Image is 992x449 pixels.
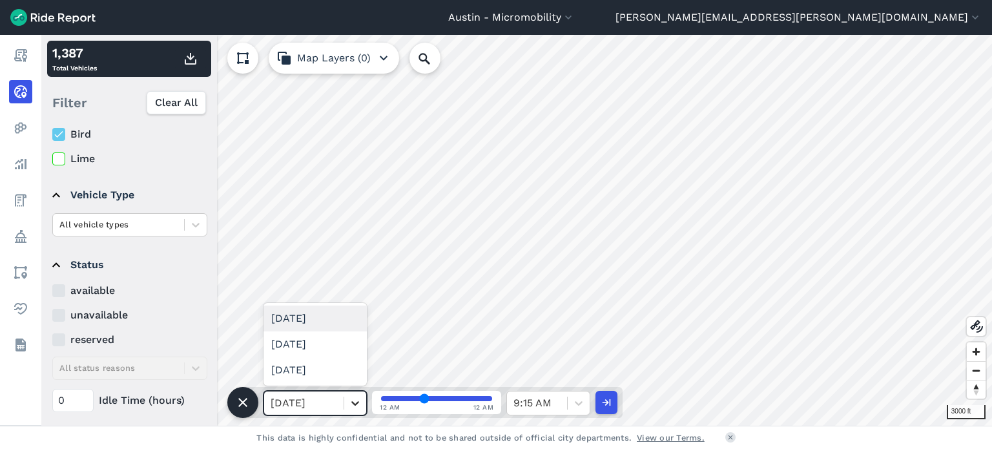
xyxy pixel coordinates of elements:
a: Datasets [9,333,32,357]
a: Realtime [9,80,32,103]
a: Policy [9,225,32,248]
div: Total Vehicles [52,43,97,74]
a: Health [9,297,32,320]
button: [PERSON_NAME][EMAIL_ADDRESS][PERSON_NAME][DOMAIN_NAME] [615,10,982,25]
button: Reset bearing to north [967,380,986,399]
div: 3000 ft [947,405,986,419]
button: Zoom out [967,361,986,380]
button: Map Layers (0) [269,43,399,74]
button: Zoom in [967,342,986,361]
label: available [52,283,207,298]
div: Idle Time (hours) [52,389,207,412]
a: Report [9,44,32,67]
div: [DATE] [263,357,367,383]
div: 1,387 [52,43,97,63]
label: Lime [52,151,207,167]
label: unavailable [52,308,207,323]
div: [DATE] [263,306,367,331]
img: Ride Report [10,9,96,26]
span: 12 AM [473,402,494,412]
input: Search Location or Vehicles [409,43,461,74]
canvas: Map [41,35,992,426]
summary: Status [52,247,205,283]
label: reserved [52,332,207,348]
a: View our Terms. [637,432,705,444]
a: Heatmaps [9,116,32,140]
div: Filter [47,83,211,123]
summary: Vehicle Type [52,177,205,213]
a: Fees [9,189,32,212]
a: Analyze [9,152,32,176]
div: [DATE] [263,331,367,357]
a: Areas [9,261,32,284]
span: 12 AM [380,402,400,412]
button: Clear All [147,91,206,114]
span: Clear All [155,95,198,110]
button: Austin - Micromobility [448,10,575,25]
label: Bird [52,127,207,142]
